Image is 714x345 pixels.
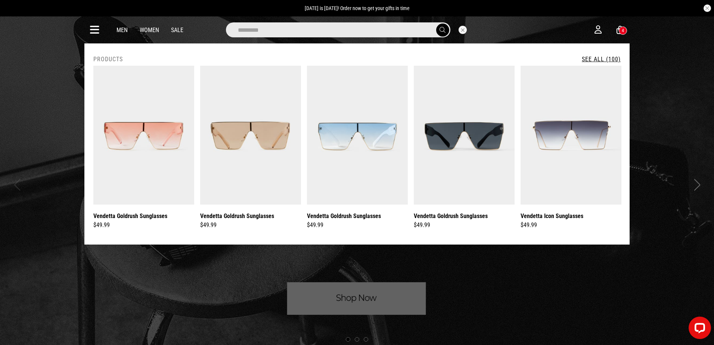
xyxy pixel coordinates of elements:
[117,27,128,34] a: Men
[521,66,621,205] img: Vendetta Icon Sunglasses in Grey
[307,221,408,230] div: $49.99
[200,221,301,230] div: $49.99
[622,28,624,33] div: 4
[93,56,123,63] h2: Products
[414,221,515,230] div: $49.99
[93,221,194,230] div: $49.99
[459,26,467,34] button: Close search
[582,56,621,63] a: See All (100)
[521,211,583,221] a: Vendetta Icon Sunglasses
[617,26,624,34] a: 4
[200,66,301,205] img: Vendetta Goldrush Sunglasses in Brown
[414,211,488,221] a: Vendetta Goldrush Sunglasses
[307,66,408,205] img: Vendetta Goldrush Sunglasses in Unknown
[305,5,410,11] span: [DATE] is [DATE]! Order now to get your gifts in time
[200,211,274,221] a: Vendetta Goldrush Sunglasses
[93,211,167,221] a: Vendetta Goldrush Sunglasses
[683,314,714,345] iframe: LiveChat chat widget
[521,221,621,230] div: $49.99
[307,211,381,221] a: Vendetta Goldrush Sunglasses
[414,66,515,205] img: Vendetta Goldrush Sunglasses in Black
[140,27,159,34] a: Women
[93,66,194,205] img: Vendetta Goldrush Sunglasses in Gold
[171,27,183,34] a: Sale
